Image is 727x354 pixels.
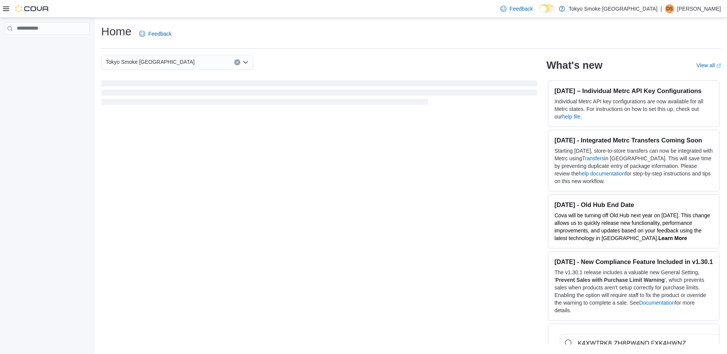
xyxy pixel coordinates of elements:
h3: [DATE] – Individual Metrc API Key Configurations [554,87,713,95]
p: Individual Metrc API key configurations are now available for all Metrc states. For instructions ... [554,98,713,120]
h3: [DATE] - Integrated Metrc Transfers Coming Soon [554,136,713,144]
a: Transfers [582,155,605,161]
div: Destinee Sullivan [665,4,674,13]
span: DS [667,4,673,13]
a: Learn More [659,235,687,241]
a: help file [562,114,580,120]
button: Clear input [234,59,240,65]
p: [PERSON_NAME] [677,4,721,13]
nav: Complex example [5,36,90,54]
h3: [DATE] - Old Hub End Date [554,201,713,209]
input: Dark Mode [539,5,555,13]
span: Feedback [148,30,171,38]
a: help documentation [579,171,625,177]
span: Cova will be turning off Old Hub next year on [DATE]. This change allows us to quickly release ne... [554,212,710,241]
p: Tokyo Smoke [GEOGRAPHIC_DATA] [569,4,658,13]
a: Documentation [639,300,675,306]
span: Feedback [510,5,533,13]
h3: [DATE] - New Compliance Feature Included in v1.30.1 [554,258,713,265]
a: Feedback [497,1,536,16]
a: View allExternal link [697,62,721,68]
button: Open list of options [243,59,249,65]
a: Feedback [136,26,175,41]
img: Cova [15,5,49,13]
p: The v1.30.1 release includes a valuable new General Setting, ' ', which prevents sales when produ... [554,269,713,314]
h2: What's new [546,59,602,71]
span: Tokyo Smoke [GEOGRAPHIC_DATA] [106,57,195,66]
svg: External link [716,63,721,68]
h1: Home [101,24,132,39]
span: Loading [101,82,537,106]
p: Starting [DATE], store-to-store transfers can now be integrated with Metrc using in [GEOGRAPHIC_D... [554,147,713,185]
strong: Prevent Sales with Purchase Limit Warning [556,277,665,283]
p: | [660,4,662,13]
